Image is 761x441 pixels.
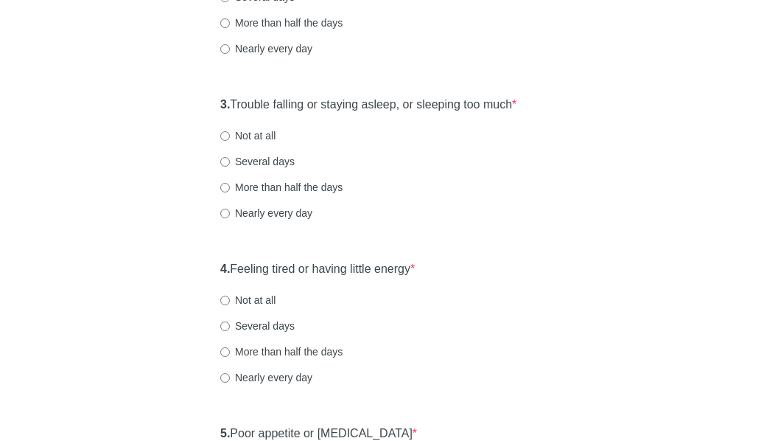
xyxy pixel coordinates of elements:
[220,44,230,54] input: Nearly every day
[220,296,230,305] input: Not at all
[220,206,312,220] label: Nearly every day
[220,180,343,195] label: More than half the days
[220,154,295,169] label: Several days
[220,128,276,143] label: Not at all
[220,209,230,218] input: Nearly every day
[220,157,230,167] input: Several days
[220,131,230,141] input: Not at all
[220,344,343,359] label: More than half the days
[220,373,230,383] input: Nearly every day
[220,15,343,30] label: More than half the days
[220,41,312,56] label: Nearly every day
[220,183,230,192] input: More than half the days
[220,322,230,331] input: Several days
[220,370,312,385] label: Nearly every day
[220,263,230,275] strong: 4.
[220,98,230,111] strong: 3.
[220,427,230,440] strong: 5.
[220,293,276,308] label: Not at all
[220,97,516,114] label: Trouble falling or staying asleep, or sleeping too much
[220,347,230,357] input: More than half the days
[220,319,295,333] label: Several days
[220,18,230,28] input: More than half the days
[220,261,415,278] label: Feeling tired or having little energy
